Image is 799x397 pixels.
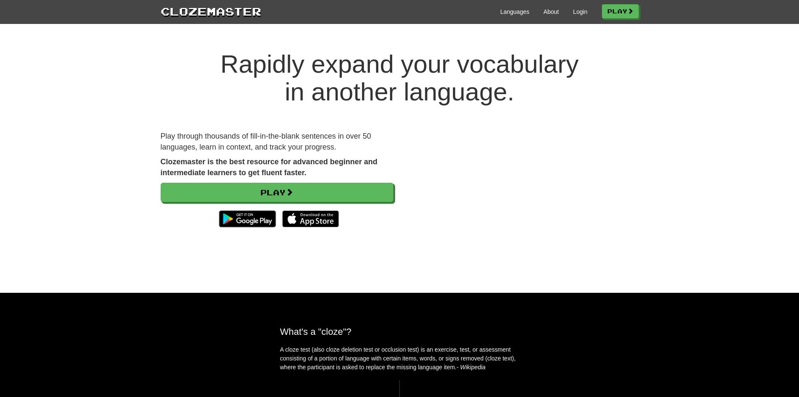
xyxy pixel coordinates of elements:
[161,183,393,202] a: Play
[280,326,519,337] h2: What's a "cloze"?
[573,8,587,16] a: Login
[280,345,519,372] p: A cloze test (also cloze deletion test or occlusion test) is an exercise, test, or assessment con...
[457,364,486,371] em: - Wikipedia
[161,131,393,152] p: Play through thousands of fill-in-the-blank sentences in over 50 languages, learn in context, and...
[500,8,529,16] a: Languages
[544,8,559,16] a: About
[282,210,339,227] img: Download_on_the_App_Store_Badge_US-UK_135x40-25178aeef6eb6b83b96f5f2d004eda3bffbb37122de64afbaef7...
[161,3,261,19] a: Clozemaster
[602,4,639,18] a: Play
[161,158,377,177] strong: Clozemaster is the best resource for advanced beginner and intermediate learners to get fluent fa...
[215,206,280,231] img: Get it on Google Play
